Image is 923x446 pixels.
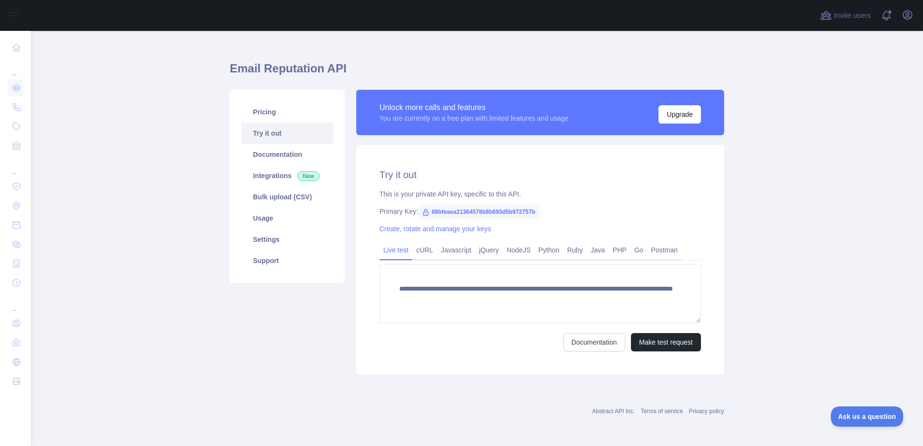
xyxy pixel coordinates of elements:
[630,242,647,258] a: Go
[241,165,333,186] a: Integrations New
[379,102,569,113] div: Unlock more calls and features
[230,61,724,84] h1: Email Reputation API
[631,333,701,351] button: Make test request
[379,225,491,233] a: Create, rotate and manage your keys
[8,58,23,77] div: ...
[241,250,333,271] a: Support
[418,205,539,219] span: 68bfeaea21364578b8b693d5b972757b
[241,229,333,250] a: Settings
[437,242,475,258] a: Javascript
[8,156,23,176] div: ...
[241,123,333,144] a: Try it out
[587,242,609,258] a: Java
[379,189,701,199] div: This is your private API key, specific to this API.
[241,208,333,229] a: Usage
[8,293,23,313] div: ...
[658,105,701,124] button: Upgrade
[689,408,724,415] a: Privacy policy
[563,333,625,351] a: Documentation
[534,242,563,258] a: Python
[412,242,437,258] a: cURL
[241,101,333,123] a: Pricing
[379,168,701,181] h2: Try it out
[475,242,503,258] a: jQuery
[831,406,904,427] iframe: Toggle Customer Support
[379,113,569,123] div: You are currently on a free plan with limited features and usage
[609,242,630,258] a: PHP
[379,242,412,258] a: Live test
[241,144,333,165] a: Documentation
[503,242,534,258] a: NodeJS
[641,408,683,415] a: Terms of service
[297,171,320,181] span: New
[563,242,587,258] a: Ruby
[647,242,682,258] a: Postman
[241,186,333,208] a: Bulk upload (CSV)
[834,10,871,21] span: Invite users
[592,408,635,415] a: Abstract API Inc.
[818,8,873,23] button: Invite users
[379,207,701,216] div: Primary Key:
